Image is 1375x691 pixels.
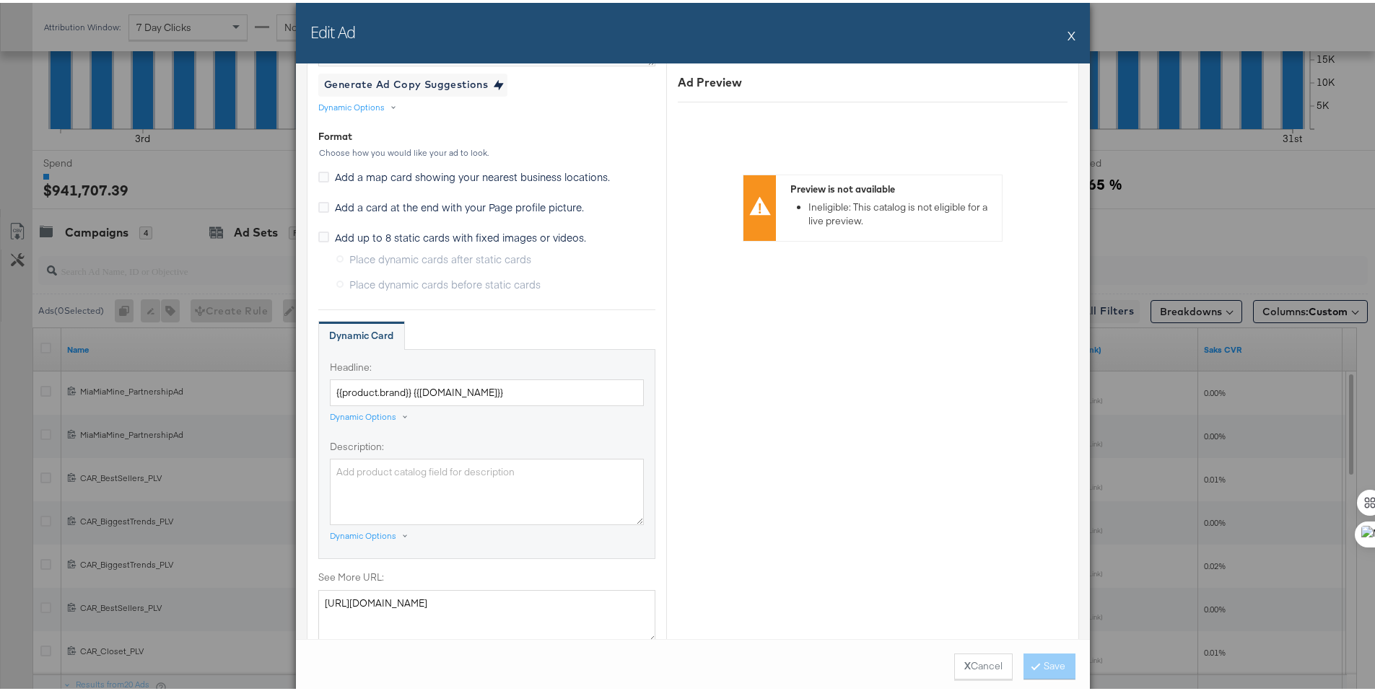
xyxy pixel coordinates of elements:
button: Generate Ad Copy Suggestions [318,71,507,94]
button: X [1068,18,1075,47]
div: Generate Ad Copy Suggestions [324,73,488,91]
label: See More URL: [318,568,655,581]
label: Headline: [330,358,644,371]
label: Description: [330,437,644,451]
span: Add a map card showing your nearest business locations. [335,167,610,181]
button: XCancel [954,651,1013,677]
div: Dynamic Options [330,408,396,420]
div: Dynamic Options [330,527,396,539]
div: Ad Preview [678,71,1068,88]
div: Format [318,127,655,141]
input: Add product catalog field for headline [330,377,644,403]
li: Ineligible: This catalog is not eligible for a live preview. [808,198,995,224]
div: Preview is not available [790,180,995,193]
span: Add up to 8 static cards with fixed images or videos. [335,227,586,242]
span: Add a card at the end with your Page profile picture. [335,197,584,211]
h2: Edit Ad [310,18,355,40]
div: Dynamic Options [318,99,385,110]
textarea: [URL][DOMAIN_NAME] [318,587,655,641]
strong: X [964,656,971,670]
div: Dynamic Card [329,326,393,340]
div: Choose how you would like your ad to look. [318,145,655,155]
